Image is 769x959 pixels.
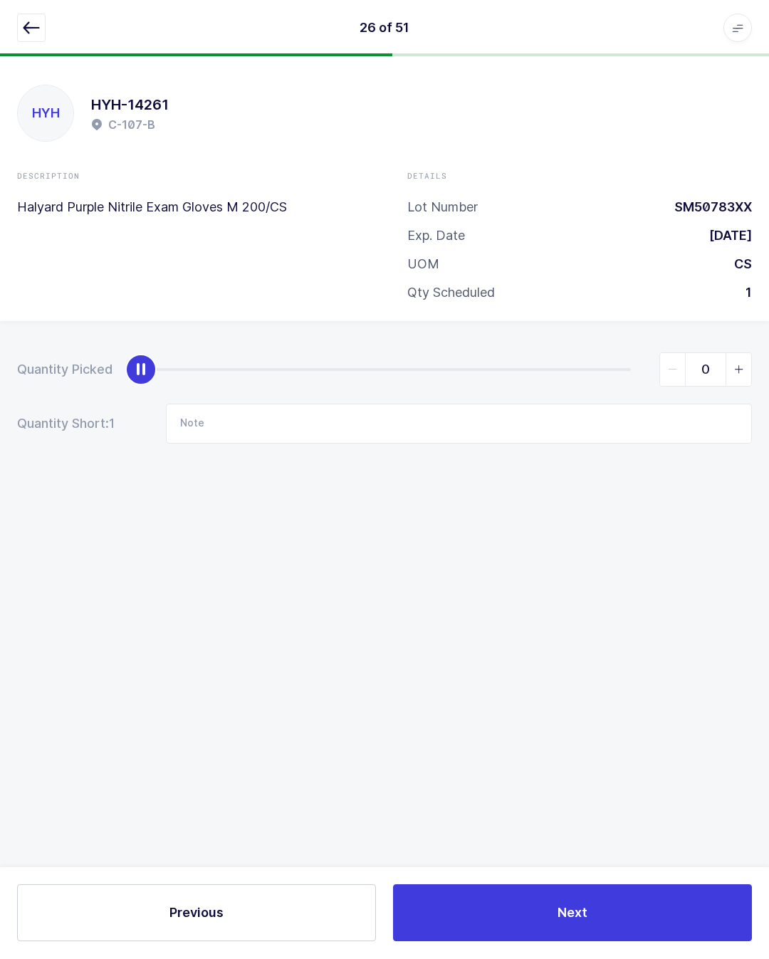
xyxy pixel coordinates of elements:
div: slider between 0 and 1 [141,353,752,387]
input: Note [166,404,752,444]
div: Quantity Short: [17,416,137,433]
div: Qty Scheduled [407,285,495,302]
div: Description [17,171,362,182]
button: Next [393,885,752,942]
div: Lot Number [407,199,478,216]
div: 1 [734,285,752,302]
div: UOM [407,256,439,273]
div: 26 of 51 [360,20,409,37]
div: Exp. Date [407,228,465,245]
h1: HYH-14261 [91,94,169,117]
p: Halyard Purple Nitrile Exam Gloves M 200/CS [17,199,362,216]
div: [DATE] [698,228,752,245]
span: Next [558,904,587,922]
h2: C-107-B [108,117,155,134]
div: HYH [18,86,73,142]
div: Quantity Picked [17,362,113,379]
div: SM50783XX [663,199,752,216]
div: CS [723,256,752,273]
span: Previous [169,904,224,922]
button: Previous [17,885,376,942]
span: 1 [109,416,137,433]
div: Details [407,171,752,182]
